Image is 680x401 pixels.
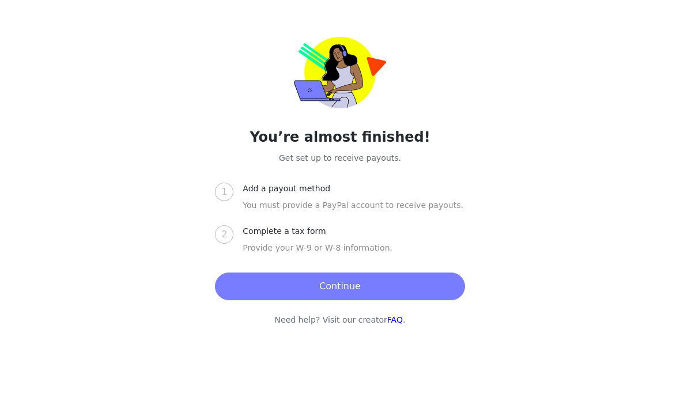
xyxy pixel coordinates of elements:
div: Add a payout method [243,183,339,195]
img: trolley-payout-onboarding.png [294,37,386,108]
span: 1 [221,186,227,197]
button: Continue [215,273,464,300]
div: Complete a tax form [243,225,335,237]
div: You must provide a PayPal account to receive payouts. [243,199,464,225]
span: 2 [221,229,227,240]
p: Get set up to receive payouts. [153,152,527,164]
h2: You’re almost finished! [153,127,527,147]
a: FAQ [387,315,403,324]
p: Need help? Visit our creator . [153,314,527,326]
div: Provide your W-9 or W-8 information. [243,242,464,268]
